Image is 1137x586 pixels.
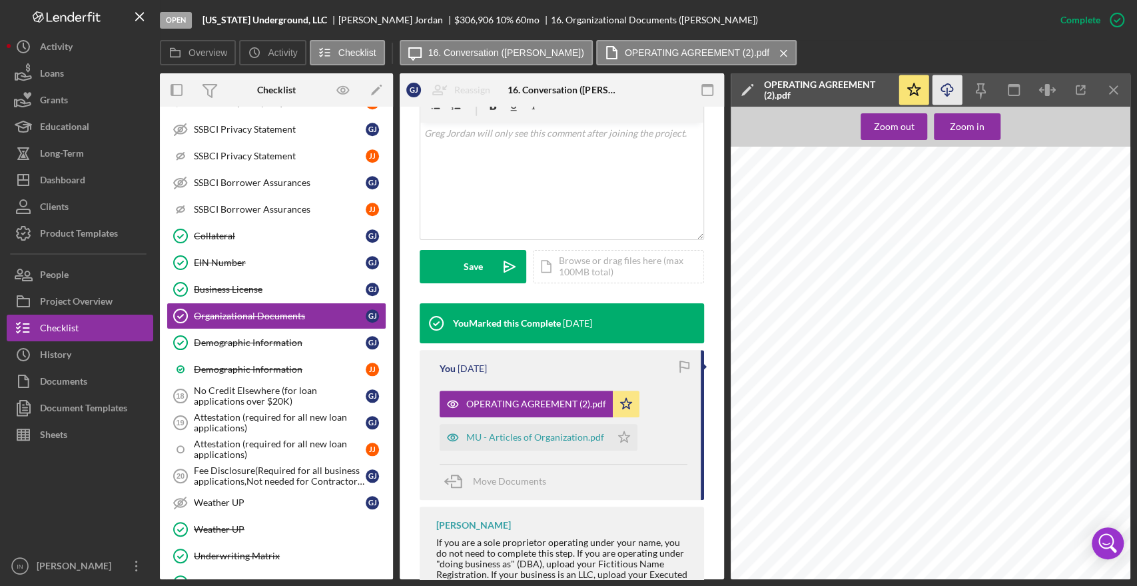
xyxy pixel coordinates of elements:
div: Long-Term [40,140,84,170]
a: 19Attestation (required for all new loan applications)GJ [167,409,386,436]
label: 16. Conversation ([PERSON_NAME]) [428,47,584,58]
button: Zoom out [861,113,927,140]
div: Weather UP [194,497,366,508]
time: 2025-09-11 17:57 [458,363,487,374]
a: Educational [7,113,153,140]
button: Complete [1047,7,1130,33]
div: Business License [194,284,366,295]
div: SSBCI Borrower Assurances [194,204,366,215]
div: J J [366,443,379,456]
div: Reassign [454,77,490,103]
div: G J [366,256,379,269]
button: 16. Conversation ([PERSON_NAME]) [400,40,593,65]
div: MU - Articles of Organization.pdf [466,432,604,443]
div: Dashboard [40,167,85,197]
div: [PERSON_NAME] [436,520,511,531]
a: Weather UP [167,516,386,543]
div: Grants [40,87,68,117]
div: G J [366,469,379,483]
div: Organizational Documents [194,311,366,321]
div: Complete [1060,7,1100,33]
div: G J [366,229,379,243]
button: Long-Term [7,140,153,167]
label: Checklist [338,47,376,58]
div: Documents [40,368,87,398]
button: Sheets [7,421,153,448]
a: Product Templates [7,220,153,247]
div: G J [366,389,379,403]
tspan: 18 [176,392,184,400]
div: SSBCI Privacy Statement [194,124,366,135]
div: J J [366,363,379,376]
button: OPERATING AGREEMENT (2).pdf [596,40,797,65]
div: Fee Disclosure(Required for all business applications,Not needed for Contractor loans) [194,465,366,487]
a: Demographic InformationJJ [167,356,386,383]
button: IN[PERSON_NAME] [7,553,153,579]
div: G J [366,336,379,349]
b: [US_STATE] Underground, LLC [202,15,327,25]
button: Grants [7,87,153,113]
div: [PERSON_NAME] [33,553,120,583]
div: Underwriting Matrix [194,551,386,561]
a: 20Fee Disclosure(Required for all business applications,Not needed for Contractor loans)GJ [167,463,386,489]
tspan: 20 [177,472,185,480]
button: Loans [7,60,153,87]
div: You [440,363,456,374]
div: You Marked this Complete [453,318,561,329]
button: Move Documents [440,465,560,498]
label: OPERATING AGREEMENT (2).pdf [625,47,769,58]
div: J J [366,149,379,163]
div: Open [160,12,192,29]
time: 2025-09-11 17:58 [563,318,592,329]
button: Project Overview [7,288,153,315]
div: G J [366,309,379,323]
div: Sheets [40,421,67,451]
div: EIN Number [194,257,366,268]
button: People [7,261,153,288]
div: SSBCI Privacy Statement [194,151,366,161]
button: History [7,341,153,368]
button: Dashboard [7,167,153,193]
a: Activity [7,33,153,60]
a: SSBCI Privacy StatementGJ [167,116,386,143]
div: Loans [40,60,64,90]
a: 18No Credit Elsewhere (for loan applications over $20K)GJ [167,383,386,409]
button: GJReassign [400,77,504,103]
div: Weather UP [194,524,386,535]
div: OPERATING AGREEMENT (2).pdf [466,399,606,409]
div: Demographic Information [194,337,366,348]
div: G J [366,416,379,429]
div: Activity [40,33,73,63]
div: Project Overview [40,288,113,318]
a: Clients [7,193,153,220]
a: Documents [7,368,153,395]
div: No Credit Elsewhere (for loan applications over $20K) [194,385,366,407]
a: Attestation (required for all new loan applications)JJ [167,436,386,463]
div: 16. Organizational Documents ([PERSON_NAME]) [551,15,758,25]
a: Organizational DocumentsGJ [167,303,386,329]
button: Save [420,250,526,283]
button: Activity [239,40,306,65]
div: $306,906 [454,15,494,25]
div: Checklist [257,85,296,95]
button: Document Templates [7,395,153,421]
div: Attestation (required for all new loan applications) [194,412,366,433]
div: 60 mo [516,15,540,25]
div: G J [366,496,379,509]
div: Open Intercom Messenger [1092,527,1124,559]
div: Demographic Information [194,364,366,375]
div: G J [366,123,379,136]
a: Demographic InformationGJ [167,329,386,356]
button: Zoom in [934,113,1000,140]
div: Product Templates [40,220,118,250]
span: Move Documents [473,475,546,487]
